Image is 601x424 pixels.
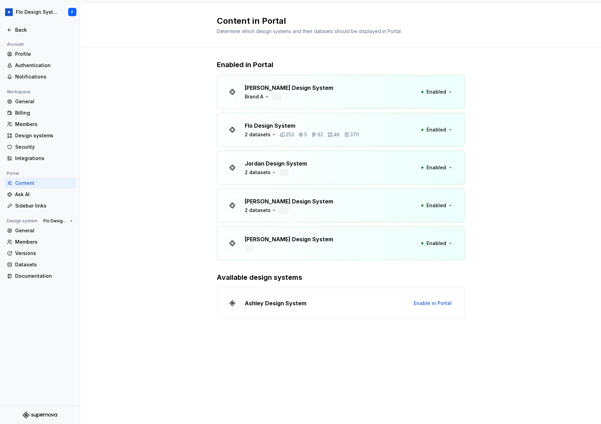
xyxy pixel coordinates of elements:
[4,153,76,164] a: Integrations
[426,126,446,133] span: Enabled
[15,261,73,268] div: Datasets
[426,202,446,209] span: Enabled
[4,60,76,71] a: Authentication
[1,4,78,20] button: Flo Design SystemF
[4,107,76,118] a: Billing
[4,130,76,141] a: Design systems
[15,191,73,198] div: Ask AI
[15,250,73,257] div: Versions
[15,238,73,245] div: Members
[245,235,333,243] p: [PERSON_NAME] Design System
[4,96,76,107] a: General
[15,180,73,187] div: Content
[4,169,22,178] div: Portal
[4,248,76,259] a: Versions
[417,199,456,212] button: Enabled
[15,62,73,69] div: Authentication
[217,28,402,34] span: Determine which design systems and their datasets should be displayed in Portal.
[409,297,456,309] button: Enable in Portal
[4,141,76,152] a: Security
[71,9,73,15] div: F
[417,161,456,174] button: Enabled
[15,73,73,80] div: Notifications
[245,93,263,100] div: Brand A
[245,159,307,168] p: Jordan Design System
[4,225,76,236] a: General
[15,155,73,162] div: Integrations
[4,217,40,225] div: Design system
[426,164,446,171] span: Enabled
[43,218,67,224] span: Flo Design System
[4,178,76,189] a: Content
[4,271,76,282] a: Documentation
[217,15,456,26] h2: Content in Portal
[4,200,76,211] a: Sidebar links
[245,169,271,176] div: 2 datasets
[5,8,13,16] img: 049812b6-2877-400d-9dc9-987621144c16.png
[15,227,73,234] div: General
[15,273,73,279] div: Documentation
[23,412,57,418] svg: Supernova Logo
[426,88,446,95] span: Enabled
[245,121,359,130] p: Flo Design System
[217,60,465,70] p: Enabled in Portal
[414,300,452,307] span: Enable in Portal
[350,131,359,138] p: 370
[4,259,76,270] a: Datasets
[286,131,294,138] p: 253
[426,240,446,247] span: Enabled
[15,98,73,105] div: General
[4,71,76,82] a: Notifications
[15,121,73,128] div: Members
[317,131,323,138] p: 62
[4,49,76,60] a: Profile
[245,207,271,214] div: 2 datasets
[4,236,76,247] a: Members
[217,273,465,282] p: Available design systems
[4,40,27,49] div: Account
[15,26,73,33] div: Back
[245,84,333,92] p: [PERSON_NAME] Design System
[245,131,271,138] div: 2 datasets
[4,119,76,130] a: Members
[304,131,307,138] p: 5
[15,202,73,209] div: Sidebar links
[16,9,60,15] div: Flo Design System
[4,189,76,200] a: Ask AI
[4,24,76,35] a: Back
[15,109,73,116] div: Billing
[4,88,33,96] div: Workspace
[417,86,456,98] button: Enabled
[334,131,340,138] p: 46
[245,197,333,205] p: [PERSON_NAME] Design System
[15,51,73,57] div: Profile
[15,132,73,139] div: Design systems
[417,237,456,250] button: Enabled
[417,124,456,136] button: Enabled
[245,299,306,307] p: Ashley Design System
[15,144,73,150] div: Security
